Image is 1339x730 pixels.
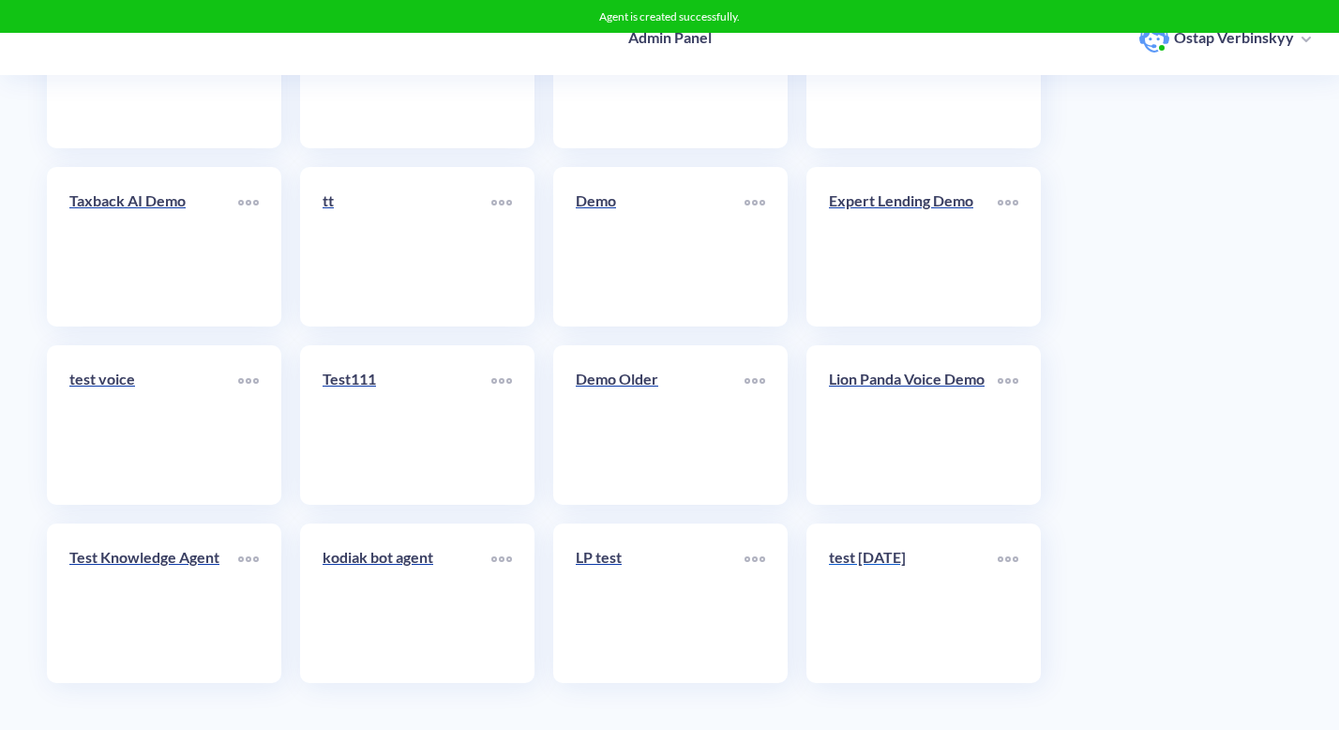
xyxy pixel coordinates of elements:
a: test voice [69,368,238,482]
p: LP test [576,546,745,569]
p: Test Knowledge Agent [69,546,238,569]
a: test [DATE] [829,546,998,661]
a: Expert Lending Demo [829,190,998,304]
a: tt [323,190,491,304]
p: Taxback AI Demo [69,190,238,212]
p: kodiak bot agent [323,546,491,569]
a: LP test [576,546,745,661]
a: Demo [576,190,745,304]
a: kodiak bot agent [323,546,491,661]
p: Ostap Verbinskyy [1174,27,1294,48]
p: Test111 [323,368,491,390]
h4: Admin Panel [628,28,712,46]
p: tt [323,190,491,212]
button: user photoOstap Verbinskyy [1130,21,1320,54]
p: test [DATE] [829,546,998,569]
a: Test Knowledge Agent [69,546,238,661]
a: Taxback AI Demo [69,190,238,304]
a: Lion Panda Voice Demo [829,368,998,482]
p: Expert Lending Demo [829,190,998,212]
p: Demo [576,190,745,212]
span: Agent is created successfully. [599,9,740,23]
img: user photo [1139,23,1169,53]
a: Test111 [323,368,491,482]
p: Lion Panda Voice Demo [829,368,998,390]
p: test voice [69,368,238,390]
a: Demo Older [576,368,745,482]
p: Demo Older [576,368,745,390]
